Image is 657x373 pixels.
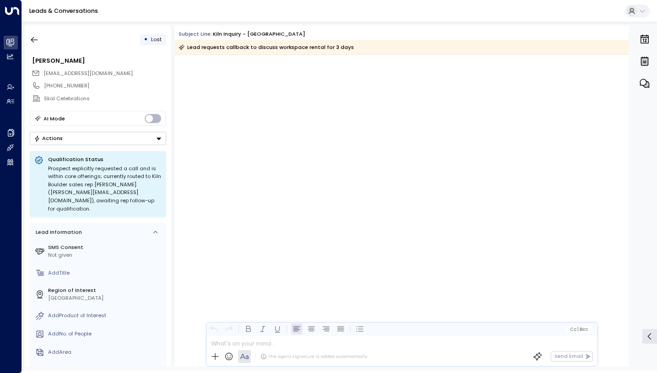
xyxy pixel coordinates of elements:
label: SMS Consent [48,243,163,251]
a: Leads & Conversations [29,7,98,15]
span: Cc Bcc [570,327,587,332]
button: Redo [223,324,234,335]
span: Lost [151,36,162,43]
div: AddArea [48,348,163,356]
span: Subject Line: [179,30,212,38]
div: Button group with a nested menu [30,132,166,145]
span: kayla@skalcelebrations.com [43,70,133,77]
div: Lead requests callback to discuss workspace rental for 3 days [179,43,354,52]
div: Actions [34,135,63,141]
div: Not given [48,251,163,259]
span: [EMAIL_ADDRESS][DOMAIN_NAME] [43,70,133,77]
button: Cc|Bcc [567,326,591,333]
button: Undo [208,324,219,335]
div: Prospect explicitly requested a call and is within core offerings; currently routed to Kiln Bould... [48,165,162,213]
label: Region of Interest [48,287,163,294]
div: Kiln Inquiry - [GEOGRAPHIC_DATA] [213,30,305,38]
p: Qualification Status [48,156,162,163]
div: • [144,33,148,46]
div: Lead Information [33,228,82,236]
div: AddProduct of Interest [48,312,163,319]
span: | [577,327,578,332]
div: Skal Celebrations [44,95,166,103]
div: AddNo. of People [48,330,163,338]
div: [PHONE_NUMBER] [44,82,166,90]
div: AI Mode [43,114,65,123]
div: [PERSON_NAME] [32,56,166,65]
div: The agent signature is added automatically [261,353,367,360]
div: AddTitle [48,269,163,277]
button: Actions [30,132,166,145]
div: [GEOGRAPHIC_DATA] [48,294,163,302]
